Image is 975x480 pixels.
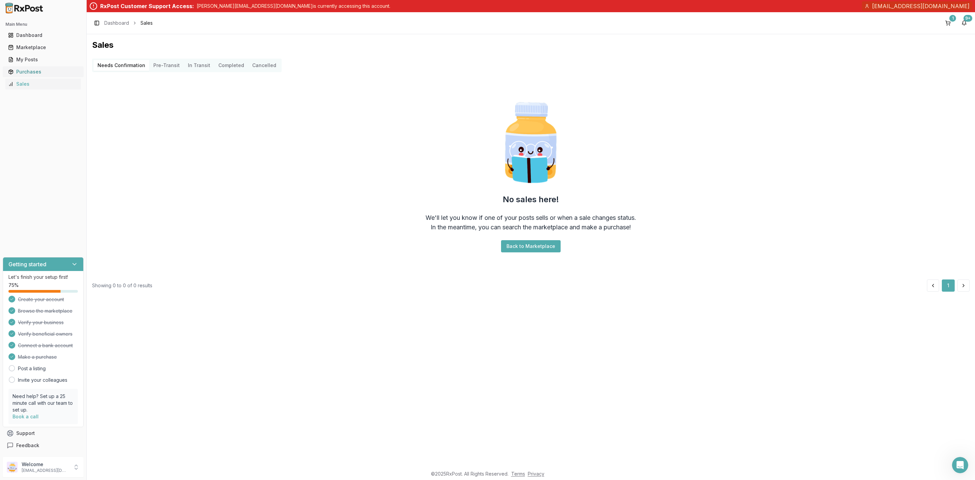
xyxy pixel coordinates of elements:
a: Terms [511,471,525,477]
div: 9+ [963,15,972,22]
a: Book a call [13,414,39,419]
button: Back to Marketplace [501,240,561,252]
h3: Getting started [8,260,46,268]
div: RxPost Customer Support Access: [100,2,194,10]
button: Feedback [3,439,84,452]
span: Browse the marketplace [18,308,72,314]
a: Post a listing [18,365,46,372]
button: Purchases [3,66,84,77]
h1: Sales [92,40,970,50]
span: 75 % [8,282,19,289]
div: In the meantime, you can search the marketplace and make a purchase! [431,223,631,232]
button: Marketplace [3,42,84,53]
h2: Main Menu [5,22,81,27]
p: Let's finish your setup first! [8,274,78,280]
button: My Posts [3,54,84,65]
button: In Transit [184,60,214,71]
button: 9+ [959,18,970,28]
span: Connect a bank account [18,342,73,349]
div: Dashboard [8,32,78,39]
div: Showing 0 to 0 of 0 results [92,282,152,289]
h2: No sales here! [503,194,559,205]
button: Completed [214,60,248,71]
p: Welcome [22,461,69,468]
span: Feedback [16,442,39,449]
a: Dashboard [5,29,81,41]
div: My Posts [8,56,78,63]
span: Sales [140,20,153,26]
img: Smart Pill Bottle [487,99,574,186]
img: RxPost Logo [3,3,46,14]
img: User avatar [7,462,18,473]
span: Verify your business [18,319,64,326]
iframe: Intercom live chat [952,457,968,473]
span: Make a purchase [18,354,57,360]
a: Privacy [528,471,544,477]
div: Purchases [8,68,78,75]
div: 1 [949,15,956,22]
p: Need help? Set up a 25 minute call with our team to set up. [13,393,74,413]
button: 1 [942,279,955,292]
button: Needs Confirmation [93,60,149,71]
a: Purchases [5,66,81,78]
button: 1 [942,18,953,28]
a: Marketplace [5,41,81,54]
a: Sales [5,78,81,90]
span: Verify beneficial owners [18,331,72,337]
p: [PERSON_NAME][EMAIL_ADDRESS][DOMAIN_NAME] is currently accessing this account. [197,3,390,9]
div: Marketplace [8,44,78,51]
button: Cancelled [248,60,280,71]
a: Invite your colleagues [18,377,67,383]
button: Sales [3,79,84,89]
p: [EMAIL_ADDRESS][DOMAIN_NAME] [22,468,69,473]
span: Create your account [18,296,64,303]
div: We'll let you know if one of your posts sells or when a sale changes status. [426,213,636,223]
button: Dashboard [3,30,84,41]
a: Dashboard [104,20,129,26]
div: Sales [8,81,78,87]
a: My Posts [5,54,81,66]
nav: breadcrumb [104,20,153,26]
span: [EMAIL_ADDRESS][DOMAIN_NAME] [872,2,970,10]
button: Pre-Transit [149,60,184,71]
button: Support [3,427,84,439]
